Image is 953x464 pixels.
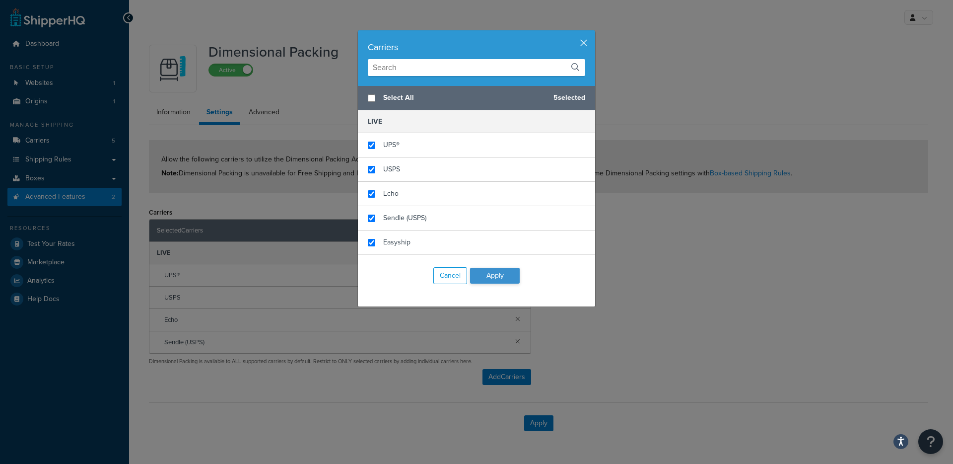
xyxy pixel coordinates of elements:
[358,86,595,110] div: 5 selected
[383,213,426,223] span: Sendle (USPS)
[383,237,410,247] span: Easyship
[383,188,399,199] span: Echo
[383,140,400,150] span: UPS®
[383,91,545,105] span: Select All
[433,267,467,284] button: Cancel
[383,164,400,174] span: USPS
[470,268,520,284] button: Apply
[368,59,585,76] input: Search
[358,110,595,133] h5: LIVE
[368,40,585,54] div: Carriers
